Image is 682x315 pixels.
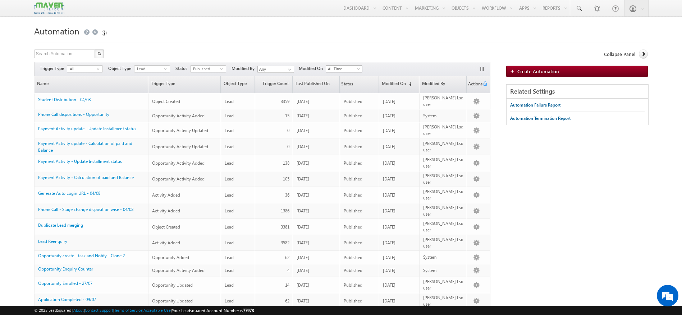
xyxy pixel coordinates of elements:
[344,192,362,198] span: Published
[191,66,220,72] span: Published
[423,295,464,307] div: [PERSON_NAME] Lsq user
[152,192,180,198] span: Activity Added
[35,76,148,93] a: Name
[297,144,309,149] span: [DATE]
[383,240,395,245] span: [DATE]
[38,112,109,117] a: Phone Call dispositions - Opportunity
[38,253,125,258] a: Opportunity create - task and Notify - Clone 2
[344,208,362,213] span: Published
[285,192,289,198] span: 36
[152,128,208,133] span: Opportunity Activity Updated
[38,266,93,272] a: Opportunity Enquiry Counter
[255,76,293,93] a: Trigger Count
[225,160,234,166] span: Lead
[379,76,419,93] a: Modified On(sorted descending)
[297,268,309,273] span: [DATE]
[297,240,309,245] span: [DATE]
[383,176,395,182] span: [DATE]
[344,224,362,230] span: Published
[383,224,395,230] span: [DATE]
[423,220,464,233] div: [PERSON_NAME] Lsq user
[297,113,309,118] span: [DATE]
[344,160,362,166] span: Published
[152,240,180,245] span: Activity Added
[134,66,164,72] span: Lead
[297,298,309,304] span: [DATE]
[143,308,171,312] a: Acceptable Use
[172,308,254,313] span: Your Leadsquared Account Number is
[423,124,464,137] div: [PERSON_NAME] Lsq user
[152,282,193,288] span: Opportunity Updated
[383,192,395,198] span: [DATE]
[344,298,362,304] span: Published
[383,144,395,149] span: [DATE]
[297,224,309,230] span: [DATE]
[152,224,180,230] span: Object Created
[38,126,136,131] a: Payment Activity update - Update Installment status
[510,102,560,108] div: Automation Failure Report
[152,298,193,304] span: Opportunity Updated
[340,77,353,93] span: Status
[423,278,464,291] div: [PERSON_NAME] Lsq user
[383,268,395,273] span: [DATE]
[344,99,362,104] span: Published
[38,207,133,212] a: Phone Call - Stage change disposition wise - 04/08
[344,128,362,133] span: Published
[383,298,395,304] span: [DATE]
[152,255,189,260] span: Opportunity Added
[383,282,395,288] span: [DATE]
[152,268,205,273] span: Opportunity Activity Added
[604,51,635,57] span: Collapse Panel
[283,160,289,166] span: 138
[225,224,234,230] span: Lead
[175,65,190,72] span: Status
[221,76,255,93] a: Object Type
[467,77,482,93] span: Actions
[423,188,464,201] div: [PERSON_NAME] Lsq user
[344,176,362,182] span: Published
[225,268,234,273] span: Lead
[281,240,289,245] span: 3582
[225,240,234,245] span: Lead
[383,160,395,166] span: [DATE]
[297,160,309,166] span: [DATE]
[38,297,96,302] a: Application Completed - 09/07
[383,208,395,213] span: [DATE]
[38,159,122,164] a: Payment Activity - Update Installment status
[243,308,254,313] span: 77978
[34,25,79,37] span: Automation
[285,255,289,260] span: 62
[283,176,289,182] span: 105
[225,128,234,133] span: Lead
[383,255,395,260] span: [DATE]
[423,204,464,217] div: [PERSON_NAME] Lsq user
[232,65,257,72] span: Modified By
[152,99,180,104] span: Object Created
[406,81,412,87] span: (sorted descending)
[152,144,208,149] span: Opportunity Activity Updated
[164,67,170,70] span: select
[97,67,102,70] span: select
[383,113,395,118] span: [DATE]
[510,115,571,122] div: Automation Termination Report
[225,298,234,304] span: Lead
[297,128,309,133] span: [DATE]
[85,308,113,312] a: Contact Support
[281,224,289,230] span: 3381
[148,76,220,93] a: Trigger Type
[507,85,648,99] div: Related Settings
[297,208,309,213] span: [DATE]
[225,176,234,182] span: Lead
[38,141,132,153] a: Payment Activity update - Calculation of paid and Balance
[284,66,293,73] a: Show All Items
[220,67,226,70] span: select
[344,240,362,245] span: Published
[423,113,464,119] div: System
[326,65,362,72] a: All Time
[67,66,97,72] span: All
[38,222,83,228] a: Duplicate Lead merging
[344,113,362,118] span: Published
[423,173,464,185] div: [PERSON_NAME] Lsq user
[108,65,134,72] span: Object Type
[299,65,326,72] span: Modified On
